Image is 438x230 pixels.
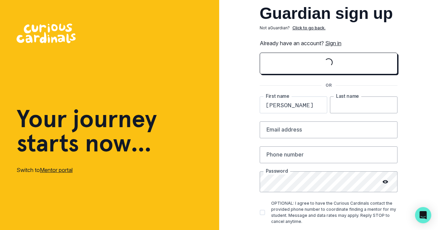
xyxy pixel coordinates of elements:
h2: Guardian sign up [260,5,397,22]
a: Mentor portal [40,167,73,173]
p: Already have an account? [260,39,397,47]
h1: Your journey starts now... [17,107,157,155]
div: Open Intercom Messenger [415,207,431,223]
p: Click to go back. [292,25,326,31]
img: Curious Cardinals Logo [17,24,76,43]
p: OR [321,82,336,88]
a: Sign in [325,40,341,47]
span: Switch to [17,167,40,173]
button: Sign in with Google (GSuite) [260,53,397,74]
p: Not a Guardian ? [260,25,290,31]
p: OPTIONAL: I agree to have the Curious Cardinals contact the provided phone number to coordinate f... [271,200,397,225]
